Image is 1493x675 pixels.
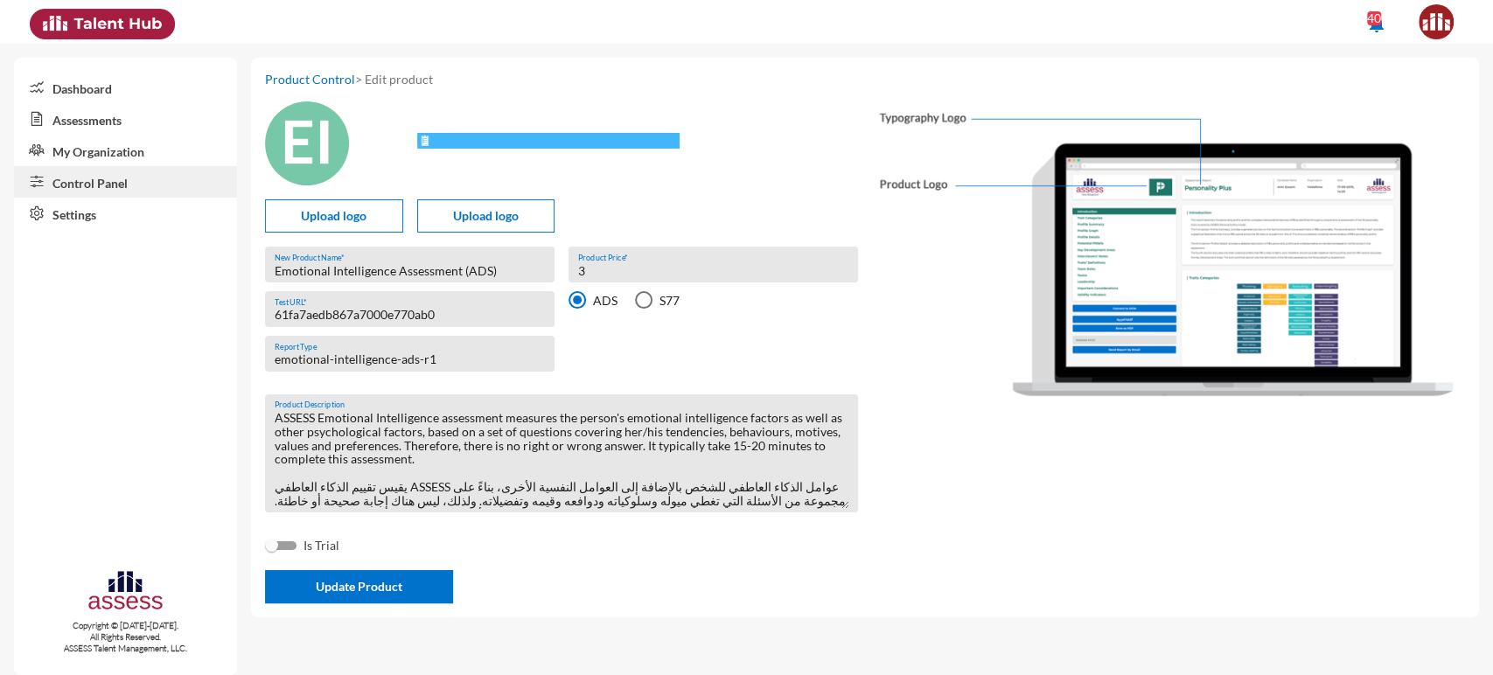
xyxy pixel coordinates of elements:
[417,199,555,233] button: Upload logo
[586,293,617,308] span: ADS
[14,103,237,135] a: Assessments
[14,620,237,654] p: Copyright © [DATE]-[DATE]. All Rights Reserved. ASSESS Talent Management, LLC.
[275,352,546,366] input: Report Type
[265,199,402,233] button: Upload logo
[316,579,402,594] span: Update Product
[303,535,339,556] span: Is Trial
[453,208,519,223] span: Upload logo
[265,570,453,603] button: Update Product
[1366,13,1387,34] mat-icon: notifications
[14,72,237,103] a: Dashboard
[14,198,237,229] a: Settings
[265,72,355,87] a: Product Control
[275,264,546,278] input: Product Name
[265,72,433,87] span: > Edit product
[301,208,366,223] span: Upload logo
[578,264,849,278] input: Product Price
[14,166,237,198] a: Control Panel
[87,568,164,617] img: assesscompany-logo.png
[1367,11,1381,25] div: 40
[872,101,1465,403] img: showcase-template-flat-presentation_720.png
[275,308,546,322] input: URL
[14,135,237,166] a: My Organization
[652,293,680,308] span: S77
